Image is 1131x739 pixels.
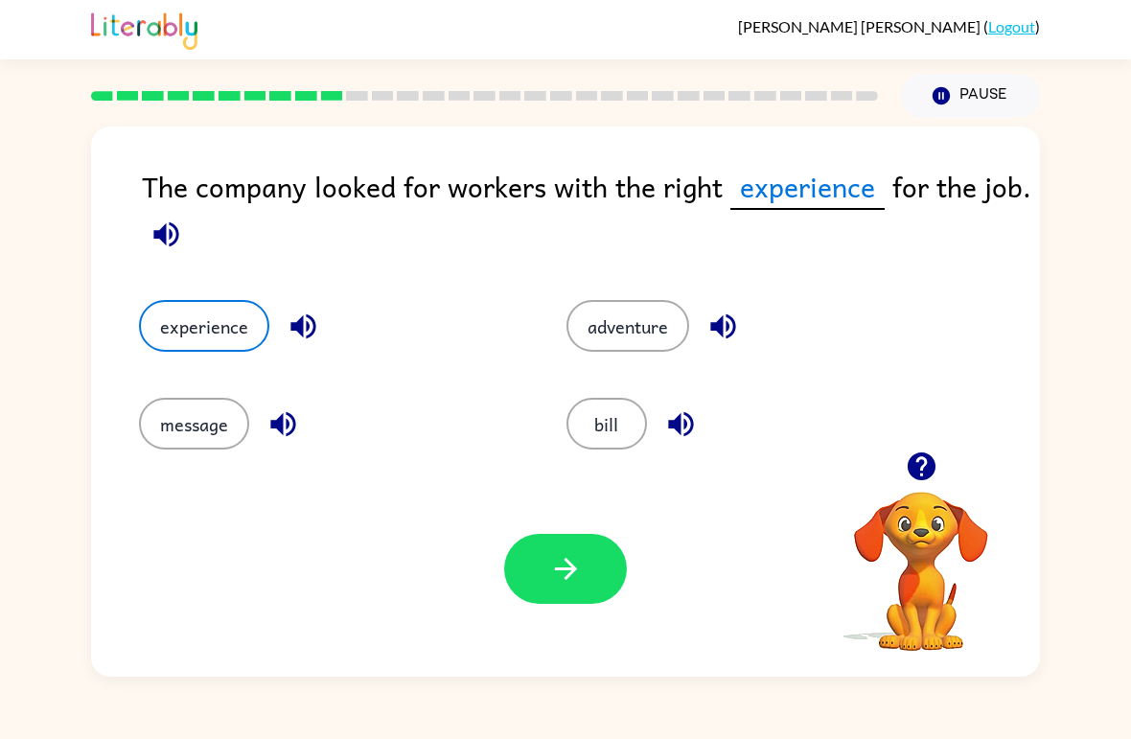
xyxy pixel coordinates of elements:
span: [PERSON_NAME] [PERSON_NAME] [738,17,983,35]
button: Pause [901,74,1040,118]
video: Your browser must support playing .mp4 files to use Literably. Please try using another browser. [825,462,1017,654]
div: ( ) [738,17,1040,35]
button: message [139,398,249,450]
img: Literably [91,8,197,50]
button: adventure [566,300,689,352]
button: experience [139,300,269,352]
button: bill [566,398,647,450]
span: experience [730,165,885,210]
div: The company looked for workers with the right for the job. [142,165,1040,262]
a: Logout [988,17,1035,35]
